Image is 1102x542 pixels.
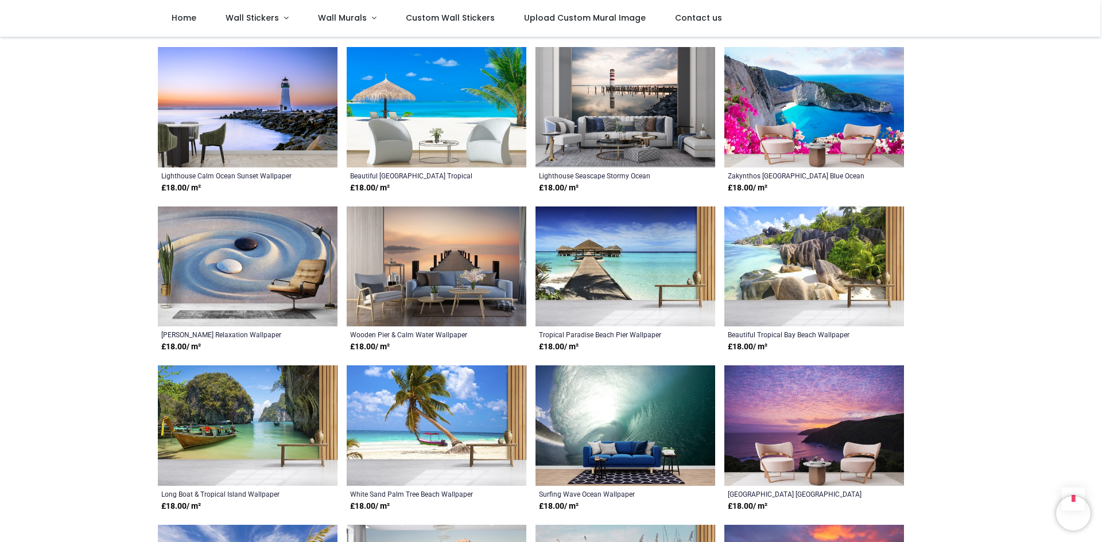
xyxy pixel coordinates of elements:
[158,47,337,167] img: Lighthouse Calm Ocean Sunset Wall Mural Wallpaper
[536,47,715,167] img: Lighthouse Seascape Stormy Ocean Wall Mural Wallpaper
[161,330,300,339] a: [PERSON_NAME] Relaxation Wallpaper
[539,171,677,180] a: Lighthouse Seascape Stormy Ocean Wallpaper
[539,341,579,353] strong: £ 18.00 / m²
[406,12,495,24] span: Custom Wall Stickers
[1056,496,1091,531] iframe: Brevo live chat
[539,501,579,512] strong: £ 18.00 / m²
[158,365,337,486] img: Long Boat & Tropical Island Wall Mural Wallpaper
[158,206,337,327] img: Yin Yang Relaxation Wall Mural Wallpaper
[226,12,279,24] span: Wall Stickers
[536,206,715,327] img: Tropical Paradise Beach Pier Wall Mural Wallpaper
[724,47,904,167] img: Zakynthos Greece Blue Ocean Wall Mural Wallpaper
[161,171,300,180] a: Lighthouse Calm Ocean Sunset Wallpaper
[350,182,390,194] strong: £ 18.00 / m²
[350,489,488,498] a: White Sand Palm Tree Beach Wallpaper
[161,501,201,512] strong: £ 18.00 / m²
[347,206,526,327] img: Wooden Pier & Calm Water Wall Mural Wallpaper
[675,12,722,24] span: Contact us
[728,182,767,194] strong: £ 18.00 / m²
[350,501,390,512] strong: £ 18.00 / m²
[318,12,367,24] span: Wall Murals
[728,330,866,339] a: Beautiful Tropical Bay Beach Wallpaper
[350,171,488,180] a: Beautiful [GEOGRAPHIC_DATA] Tropical Beach Wallpaper
[161,182,201,194] strong: £ 18.00 / m²
[524,12,646,24] span: Upload Custom Mural Image
[536,365,715,486] img: Surfing Wave Ocean Wall Mural Wallpaper
[724,365,904,486] img: Nugget Point New Zealand Sunset Wall Mural Wallpaper
[539,330,677,339] a: Tropical Paradise Beach Pier Wallpaper
[728,489,866,498] a: [GEOGRAPHIC_DATA] [GEOGRAPHIC_DATA] Sunset Wallpaper
[728,341,767,353] strong: £ 18.00 / m²
[161,341,201,353] strong: £ 18.00 / m²
[724,206,904,327] img: Beautiful Tropical Bay Beach Wall Mural Wallpaper
[728,171,866,180] a: Zakynthos [GEOGRAPHIC_DATA] Blue Ocean Wallpaper
[347,365,526,486] img: White Sand Palm Tree Beach Wall Mural Wallpaper
[172,12,196,24] span: Home
[728,501,767,512] strong: £ 18.00 / m²
[347,47,526,167] img: Beautiful Maldives Tropical Beach Wall Mural Wallpaper
[350,330,488,339] a: Wooden Pier & Calm Water Wallpaper
[350,341,390,353] strong: £ 18.00 / m²
[161,489,300,498] a: Long Boat & Tropical Island Wallpaper
[539,489,677,498] a: Surfing Wave Ocean Wallpaper
[539,182,579,194] strong: £ 18.00 / m²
